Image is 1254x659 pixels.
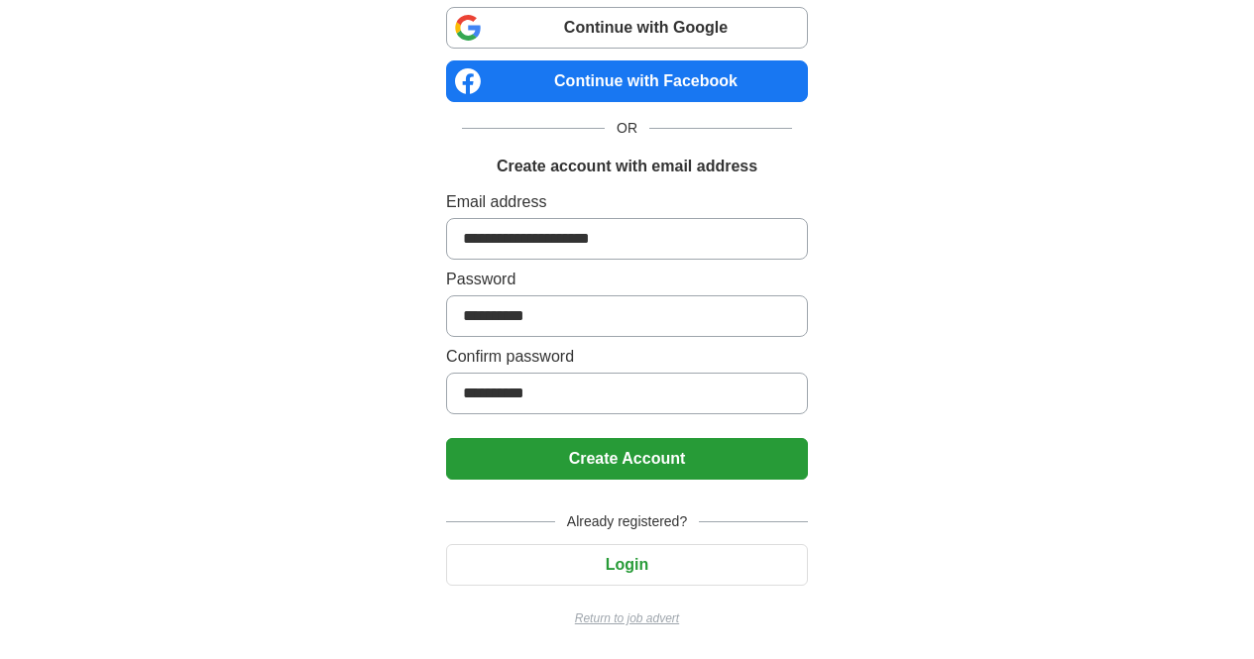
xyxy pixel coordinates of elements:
[446,544,808,586] button: Login
[446,438,808,480] button: Create Account
[446,60,808,102] a: Continue with Facebook
[555,511,699,532] span: Already registered?
[446,556,808,573] a: Login
[446,345,808,369] label: Confirm password
[605,118,649,139] span: OR
[446,609,808,627] a: Return to job advert
[446,268,808,291] label: Password
[497,155,757,178] h1: Create account with email address
[446,190,808,214] label: Email address
[446,7,808,49] a: Continue with Google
